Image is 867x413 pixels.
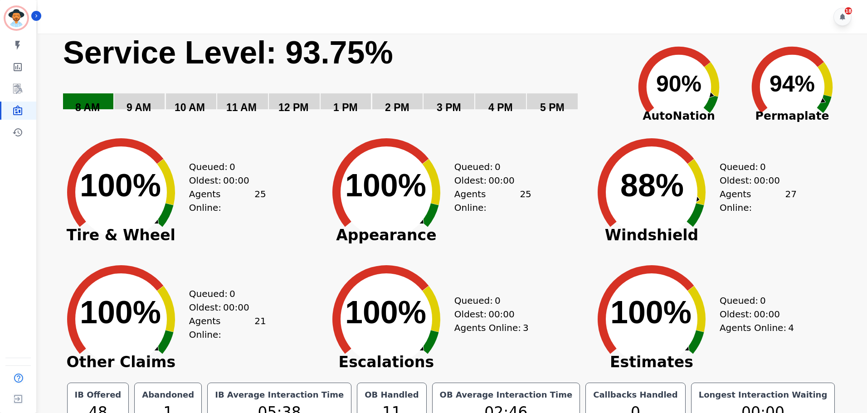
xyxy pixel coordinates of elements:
[454,294,522,307] div: Queued:
[754,174,780,187] span: 00:00
[720,174,788,187] div: Oldest:
[80,168,161,203] text: 100%
[5,7,27,29] img: Bordered avatar
[720,321,797,335] div: Agents Online:
[610,295,692,330] text: 100%
[845,7,852,15] div: 18
[454,174,522,187] div: Oldest:
[189,301,257,314] div: Oldest:
[213,389,346,401] div: IB Average Interaction Time
[127,102,151,113] text: 9 AM
[454,307,522,321] div: Oldest:
[488,174,515,187] span: 00:00
[622,107,735,125] span: AutoNation
[226,102,257,113] text: 11 AM
[254,187,266,214] span: 25
[318,231,454,240] span: Appearance
[656,71,701,97] text: 90%
[438,389,575,401] div: OB Average Interaction Time
[73,389,123,401] div: IB Offered
[175,102,205,113] text: 10 AM
[333,102,358,113] text: 1 PM
[385,102,409,113] text: 2 PM
[223,301,249,314] span: 00:00
[785,187,796,214] span: 27
[720,160,788,174] div: Queued:
[62,34,620,126] svg: Service Level: 0%
[229,160,235,174] span: 0
[189,174,257,187] div: Oldest:
[488,307,515,321] span: 00:00
[278,102,308,113] text: 12 PM
[437,102,461,113] text: 3 PM
[189,287,257,301] div: Queued:
[345,168,426,203] text: 100%
[189,160,257,174] div: Queued:
[520,187,531,214] span: 25
[788,321,794,335] span: 4
[488,102,513,113] text: 4 PM
[189,314,266,341] div: Agents Online:
[318,358,454,367] span: Escalations
[735,107,849,125] span: Permaplate
[591,389,680,401] div: Callbacks Handled
[697,389,829,401] div: Longest Interaction Waiting
[363,389,420,401] div: OB Handled
[584,231,720,240] span: Windshield
[345,295,426,330] text: 100%
[540,102,565,113] text: 5 PM
[754,307,780,321] span: 00:00
[495,294,501,307] span: 0
[53,231,189,240] span: Tire & Wheel
[720,294,788,307] div: Queued:
[720,187,797,214] div: Agents Online:
[454,160,522,174] div: Queued:
[584,358,720,367] span: Estimates
[229,287,235,301] span: 0
[495,160,501,174] span: 0
[140,389,196,401] div: Abandoned
[254,314,266,341] span: 21
[75,102,100,113] text: 8 AM
[454,187,531,214] div: Agents Online:
[620,168,684,203] text: 88%
[63,35,393,70] text: Service Level: 93.75%
[454,321,531,335] div: Agents Online:
[770,71,815,97] text: 94%
[760,294,766,307] span: 0
[523,321,529,335] span: 3
[223,174,249,187] span: 00:00
[80,295,161,330] text: 100%
[760,160,766,174] span: 0
[53,358,189,367] span: Other Claims
[189,187,266,214] div: Agents Online:
[720,307,788,321] div: Oldest:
